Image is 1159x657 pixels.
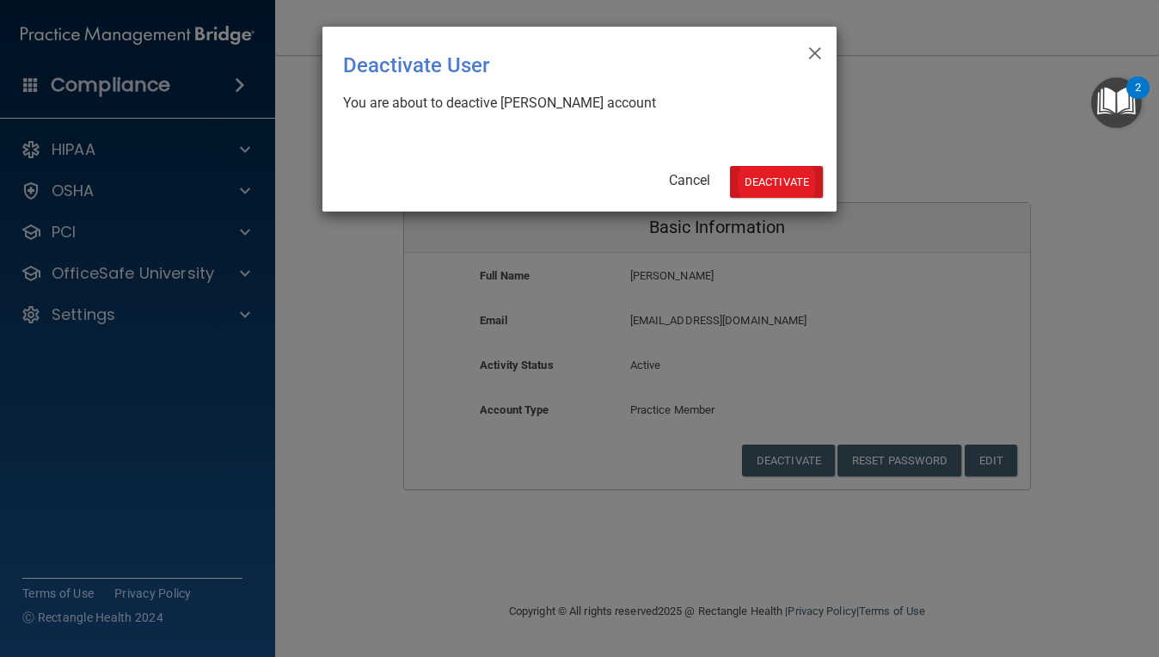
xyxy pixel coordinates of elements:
iframe: Drift Widget Chat Controller [862,535,1138,604]
button: Open Resource Center, 2 new notifications [1091,77,1142,128]
a: Cancel [669,172,710,188]
div: You are about to deactive [PERSON_NAME] account [343,94,802,113]
div: 2 [1135,88,1141,110]
button: Deactivate [730,166,823,198]
div: Deactivate User [343,40,745,90]
span: × [807,34,823,68]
